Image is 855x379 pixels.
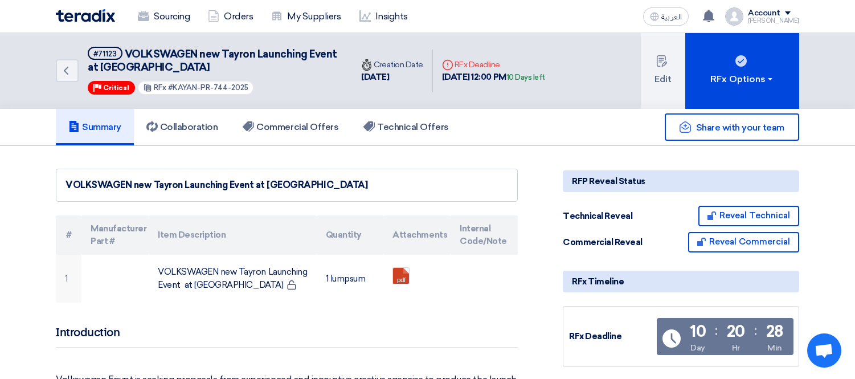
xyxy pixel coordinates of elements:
[149,255,316,303] td: VOLKSWAGEN new Tayron Launching Event at [GEOGRAPHIC_DATA]
[68,121,121,133] h5: Summary
[766,324,783,340] div: 28
[56,215,81,255] th: #
[88,48,337,74] span: VOLKSWAGEN new Tayron Launching Event at [GEOGRAPHIC_DATA]
[710,72,775,86] div: RFx Options
[149,215,316,255] th: Item Description
[563,236,648,249] div: Commercial Reveal
[506,72,545,83] div: 10 Days left
[767,342,782,354] div: Min
[563,271,799,292] div: RFx Timeline
[715,320,718,341] div: :
[569,330,654,343] div: RFx Deadline
[641,33,685,109] button: Edit
[807,333,841,368] a: Open chat
[154,83,166,92] span: RFx
[661,13,682,21] span: العربية
[350,4,417,29] a: Insights
[442,59,545,71] div: RFx Deadline
[317,255,384,303] td: 1 lumpsum
[698,206,799,226] button: Reveal Technical
[383,215,451,255] th: Attachments
[748,18,799,24] div: [PERSON_NAME]
[563,210,648,223] div: Technical Reveal
[56,255,81,303] td: 1
[81,215,149,255] th: Manufacturer Part #
[643,7,689,26] button: العربية
[361,59,423,71] div: Creation Date
[451,215,518,255] th: Internal Code/Note
[243,121,338,133] h5: Commercial Offers
[129,4,199,29] a: Sourcing
[696,122,784,133] span: Share with your team
[732,342,740,354] div: Hr
[168,83,248,92] span: #KAYAN-PR-744-2025
[56,109,134,145] a: Summary
[199,4,262,29] a: Orders
[230,109,351,145] a: Commercial Offers
[351,109,461,145] a: Technical Offers
[442,71,545,84] div: [DATE] 12:00 PM
[754,320,757,341] div: :
[317,215,384,255] th: Quantity
[563,170,799,192] div: RFP Reveal Status
[103,84,129,92] span: Critical
[262,4,350,29] a: My Suppliers
[727,324,745,340] div: 20
[88,47,338,75] h5: VOLKSWAGEN new Tayron Launching Event at Azha
[748,9,780,18] div: Account
[361,71,423,84] div: [DATE]
[93,50,117,58] div: #71123
[685,33,799,109] button: RFx Options
[690,342,705,354] div: Day
[363,121,448,133] h5: Technical Offers
[688,232,799,252] button: Reveal Commercial
[146,121,218,133] h5: Collaboration
[690,324,706,340] div: 10
[134,109,231,145] a: Collaboration
[66,178,508,192] div: VOLKSWAGEN new Tayron Launching Event at [GEOGRAPHIC_DATA]
[725,7,743,26] img: profile_test.png
[393,268,484,336] a: Tayron_Launch_EventV_1755762186123.pdf
[56,325,518,348] h2: Introduction
[56,9,115,22] img: Teradix logo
